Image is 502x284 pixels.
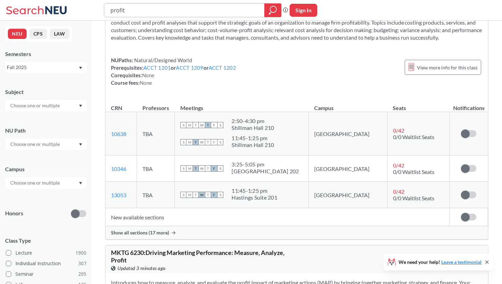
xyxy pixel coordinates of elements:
[393,188,404,195] span: 0 / 42
[264,3,281,17] div: magnifying glass
[5,50,86,58] div: Semesters
[7,179,64,187] input: Choose one or multiple
[111,56,236,86] div: NUPaths: Prerequisites: or or Corequisites: Course fees:
[8,29,27,39] button: NEU
[50,29,69,39] button: LAW
[6,259,86,268] label: Individual Instruction
[393,127,404,134] span: 0 / 42
[199,139,205,145] span: W
[269,5,277,15] svg: magnifying glass
[186,139,193,145] span: M
[309,112,388,155] td: [GEOGRAPHIC_DATA]
[6,270,86,279] label: Seminar
[7,140,64,148] input: Choose one or multiple
[5,209,23,217] p: Honors
[193,139,199,145] span: T
[79,182,82,185] svg: Dropdown arrow
[5,62,86,73] div: Fall 2025Dropdown arrow
[29,29,47,39] button: CPS
[399,260,482,265] span: We need your help!
[111,192,126,198] a: 13053
[106,226,488,239] div: Show all sections (17 more)
[232,161,299,168] div: 3:25 - 5:05 pm
[180,192,186,198] span: S
[417,63,477,72] span: View more info for this class
[180,122,186,128] span: S
[111,11,483,41] section: Focuses on the development and analysis of information for managerial decision making within the ...
[133,57,192,63] span: Natural/Designed World
[78,270,86,278] span: 295
[193,165,199,172] span: T
[111,165,126,172] a: 10346
[393,134,434,140] span: 0/0 Waitlist Seats
[117,265,166,272] span: Updated 3 minutes ago
[217,139,223,145] span: S
[217,192,223,198] span: S
[217,122,223,128] span: S
[199,165,205,172] span: W
[111,249,284,264] span: MKTG 6230 : Driving Marketing Performance: Measure, Analyze, Profit
[205,192,211,198] span: T
[106,208,450,226] td: New available sections
[5,237,86,244] span: Class Type
[5,88,86,96] div: Subject
[186,122,193,128] span: M
[199,122,205,128] span: W
[7,64,78,71] div: Fall 2025
[211,139,217,145] span: F
[309,182,388,208] td: [GEOGRAPHIC_DATA]
[232,168,299,175] div: [GEOGRAPHIC_DATA] 202
[387,97,449,112] th: Seats
[193,192,199,198] span: T
[137,182,175,208] td: TBA
[186,192,193,198] span: M
[79,105,82,107] svg: Dropdown arrow
[309,97,388,112] th: Campus
[211,192,217,198] span: F
[450,97,488,112] th: Notifications
[137,97,175,112] th: Professors
[393,168,434,175] span: 0/0 Waitlist Seats
[205,122,211,128] span: T
[143,65,171,71] a: ACCT 1201
[5,100,86,111] div: Dropdown arrow
[5,127,86,134] div: NU Path
[232,187,277,194] div: 11:45 - 1:25 pm
[180,139,186,145] span: S
[111,230,169,236] span: Show all sections (17 more)
[75,249,86,257] span: 1900
[232,124,274,131] div: Shillman Hall 210
[199,192,205,198] span: W
[205,165,211,172] span: T
[176,65,203,71] a: ACCT 1209
[232,194,277,201] div: Hastings Suite 201
[5,138,86,150] div: Dropdown arrow
[110,4,260,16] input: Class, professor, course number, "phrase"
[175,97,309,112] th: Meetings
[5,165,86,173] div: Campus
[78,260,86,267] span: 307
[232,135,274,141] div: 11:45 - 1:25 pm
[393,195,434,201] span: 0/0 Waitlist Seats
[142,72,154,78] span: None
[111,131,126,137] a: 10638
[309,155,388,182] td: [GEOGRAPHIC_DATA]
[393,162,404,168] span: 0 / 42
[441,259,482,265] a: Leave a testimonial
[232,118,274,124] div: 2:50 - 4:30 pm
[217,165,223,172] span: S
[232,141,274,148] div: Shillman Hall 210
[193,122,199,128] span: T
[140,80,152,86] span: None
[6,248,86,257] label: Lecture
[290,4,317,17] button: Sign In
[137,112,175,155] td: TBA
[211,165,217,172] span: F
[79,67,82,69] svg: Dropdown arrow
[209,65,236,71] a: ACCT 1202
[79,143,82,146] svg: Dropdown arrow
[5,177,86,189] div: Dropdown arrow
[180,165,186,172] span: S
[211,122,217,128] span: F
[111,104,122,112] div: CRN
